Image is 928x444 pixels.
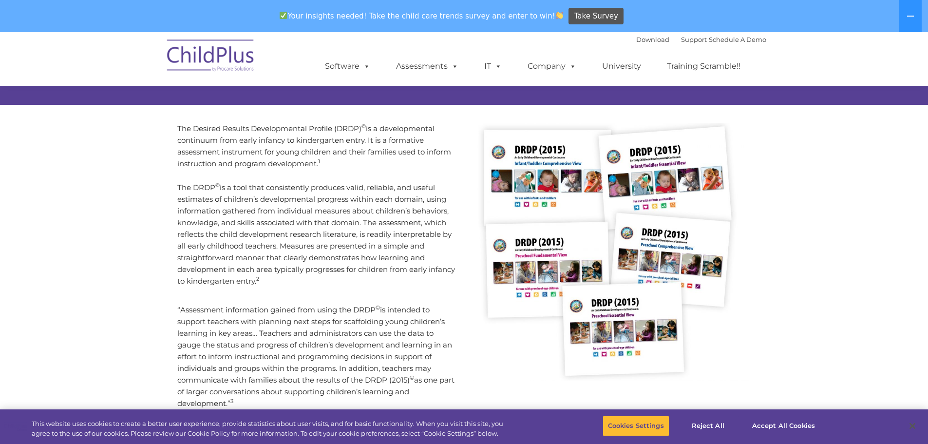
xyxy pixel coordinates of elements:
[678,416,739,436] button: Reject All
[636,36,766,43] font: |
[215,182,220,189] sup: ©
[657,57,750,76] a: Training Scramble!!
[32,419,511,438] div: This website uses cookies to create a better user experience, provide statistics about user visit...
[603,416,669,436] button: Cookies Settings
[162,33,260,81] img: ChildPlus by Procare Solutions
[376,304,380,311] sup: ©
[592,57,651,76] a: University
[747,416,820,436] button: Accept All Cookies
[315,57,380,76] a: Software
[386,57,468,76] a: Assessments
[280,12,287,19] img: ✅
[574,8,618,25] span: Take Survey
[230,398,233,405] sup: 3
[177,123,457,170] p: The Desired Results Developmental Profile (DRDP) is a developmental continuum from early infancy ...
[177,304,457,409] p: “Assessment information gained from using the DRDP is intended to support teachers with planning ...
[518,57,586,76] a: Company
[556,12,563,19] img: 👏
[681,36,707,43] a: Support
[410,374,414,381] sup: ©
[318,158,320,165] sup: 1
[276,6,568,25] span: Your insights needed! Take the child care trends survey and enter to win!
[709,36,766,43] a: Schedule A Demo
[568,8,624,25] a: Take Survey
[472,123,751,381] img: image (2)
[361,123,366,130] sup: ©
[902,415,923,437] button: Close
[636,36,669,43] a: Download
[177,182,457,287] p: The DRDP is a tool that consistently produces valid, reliable, and useful estimates of children’s...
[256,275,259,282] sup: 2
[474,57,511,76] a: IT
